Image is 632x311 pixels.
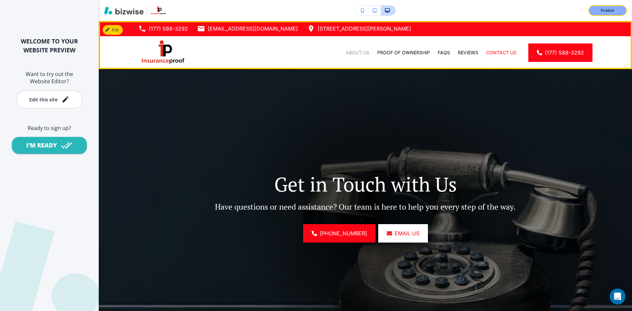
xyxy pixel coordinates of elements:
a: (177) 588-3292 [528,43,592,62]
span: (177) 588-3292 [545,49,584,57]
span: email us [395,229,419,237]
a: [EMAIL_ADDRESS][DOMAIN_NAME] [197,24,298,34]
button: I'M READY [12,137,87,154]
button: Publish [589,5,627,16]
span: [PHONE_NUMBER] [320,229,367,237]
p: Get in Touch with Us [176,172,555,196]
p: FAQs [438,49,450,56]
h6: Ready to sign up? [11,124,88,132]
p: Proof of Ownership [377,49,430,56]
img: Insurance Proof [138,39,188,66]
p: [STREET_ADDRESS][PERSON_NAME] [318,24,411,34]
img: Bizwise Logo [104,7,144,14]
h6: Want to try out the Website Editor? [11,70,88,85]
div: Edit this site [29,97,58,102]
p: About Us [346,49,369,56]
button: Edit [103,25,123,35]
a: [STREET_ADDRESS][PERSON_NAME] [307,24,411,34]
p: [EMAIL_ADDRESS][DOMAIN_NAME] [208,24,298,34]
a: email us [378,224,428,243]
a: [PHONE_NUMBER] [303,224,376,243]
button: Edit this site [17,91,82,109]
img: Your Logo [149,6,167,15]
a: (177) 588-3292 [138,24,188,34]
p: Have questions or need assistance? Our team is here to help you every step of the way. [176,202,555,212]
h2: WELCOME TO YOUR WEBSITE PREVIEW [11,37,88,55]
p: Reviews [458,49,478,56]
p: Contact Us [486,49,516,56]
div: Open Intercom Messenger [610,289,625,304]
p: (177) 588-3292 [149,24,188,34]
div: I'M READY [26,141,57,149]
p: Publish [601,8,615,13]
